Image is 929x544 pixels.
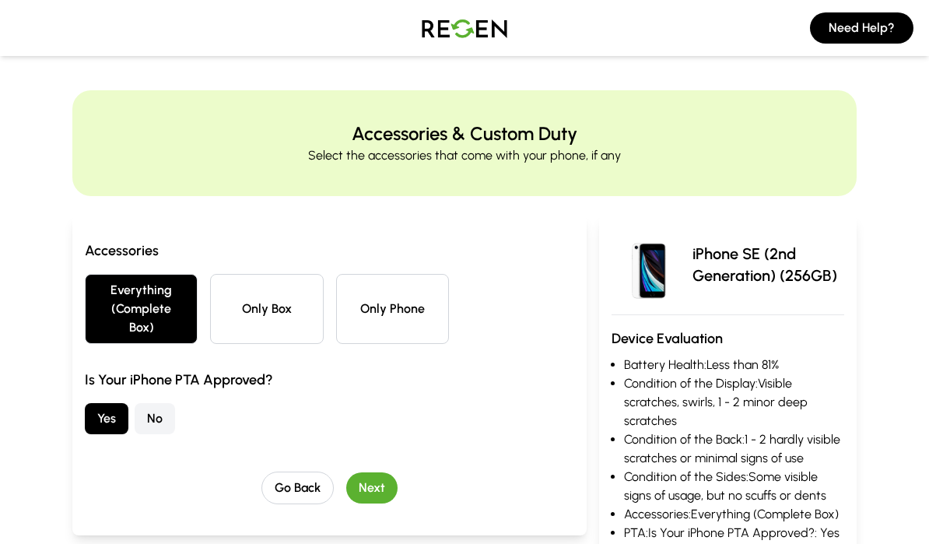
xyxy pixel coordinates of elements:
button: Only Box [210,274,323,344]
li: Condition of the Display: Visible scratches, swirls, 1 - 2 minor deep scratches [624,374,844,430]
li: Accessories: Everything (Complete Box) [624,505,844,524]
li: Condition of the Sides: Some visible signs of usage, but no scuffs or dents [624,468,844,505]
li: PTA: Is Your iPhone PTA Approved?: Yes [624,524,844,542]
li: Condition of the Back: 1 - 2 hardly visible scratches or minimal signs of use [624,430,844,468]
button: Next [346,472,398,504]
h3: Is Your iPhone PTA Approved? [85,369,574,391]
button: Go Back [261,472,334,504]
button: Yes [85,403,128,434]
h3: Device Evaluation [612,328,844,349]
button: No [135,403,175,434]
img: iPhone SE (2nd Generation) [612,227,686,302]
button: Only Phone [336,274,449,344]
img: Logo [410,6,519,50]
button: Everything (Complete Box) [85,274,198,344]
h2: Accessories & Custom Duty [352,121,577,146]
button: Need Help? [810,12,913,44]
h3: Accessories [85,240,574,261]
p: Select the accessories that come with your phone, if any [308,146,621,165]
p: iPhone SE (2nd Generation) (256GB) [692,243,844,286]
li: Battery Health: Less than 81% [624,356,844,374]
